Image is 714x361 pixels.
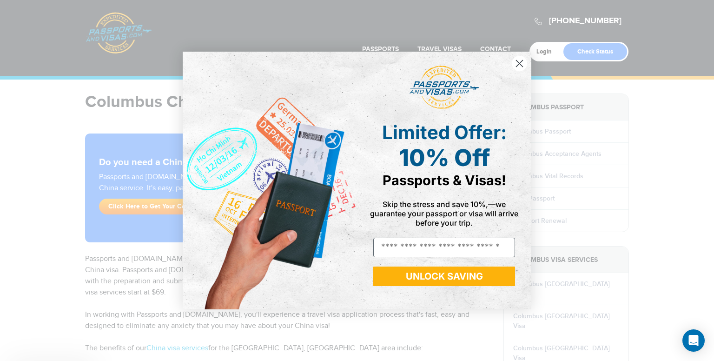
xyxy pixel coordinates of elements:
[383,172,506,188] span: Passports & Visas!
[183,52,357,309] img: de9cda0d-0715-46ca-9a25-073762a91ba7.png
[382,121,507,144] span: Limited Offer:
[370,200,518,227] span: Skip the stress and save 10%,—we guarantee your passport or visa will arrive before your trip.
[373,267,515,286] button: UNLOCK SAVING
[511,55,528,72] button: Close dialog
[399,144,490,172] span: 10% Off
[682,329,705,352] div: Open Intercom Messenger
[410,66,479,109] img: passports and visas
